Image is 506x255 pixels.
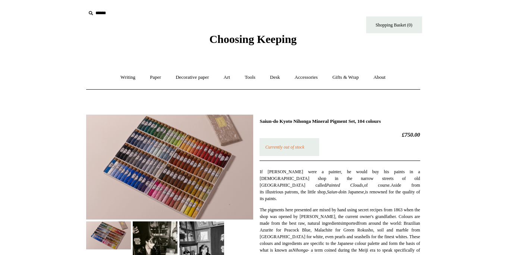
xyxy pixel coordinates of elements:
img: Saiun-do Kyoto Nihonga Mineral Pigment Set, 104 colours [86,221,131,249]
span: Choosing Keeping [209,33,296,45]
em: Painted Clouds, [326,183,364,188]
a: Desk [263,68,287,87]
a: Gifts & Wrap [326,68,365,87]
em: Nihonga [292,248,308,253]
h2: £750.00 [260,131,420,138]
a: Art [217,68,237,87]
h1: Saiun-do Kyoto Nihonga Mineral Pigment Set, 104 colours [260,118,420,124]
a: About [367,68,392,87]
em: Currently out of stock [265,144,304,150]
a: Decorative paper [169,68,216,87]
a: Paper [143,68,168,87]
a: Choosing Keeping [209,39,296,44]
em: , [364,189,365,195]
em: Saiun-do [327,189,343,195]
span: in Japanese [343,189,364,195]
a: Writing [114,68,142,87]
img: Saiun-do Kyoto Nihonga Mineral Pigment Set, 104 colours [86,115,253,220]
a: Accessories [288,68,324,87]
span: imported [342,221,358,226]
em: . [390,183,391,188]
a: Tools [238,68,262,87]
a: Shopping Basket (0) [366,16,422,33]
p: If [PERSON_NAME] were a painter, he would buy his paints in a [DEMOGRAPHIC_DATA] shop in the narr... [260,168,420,202]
